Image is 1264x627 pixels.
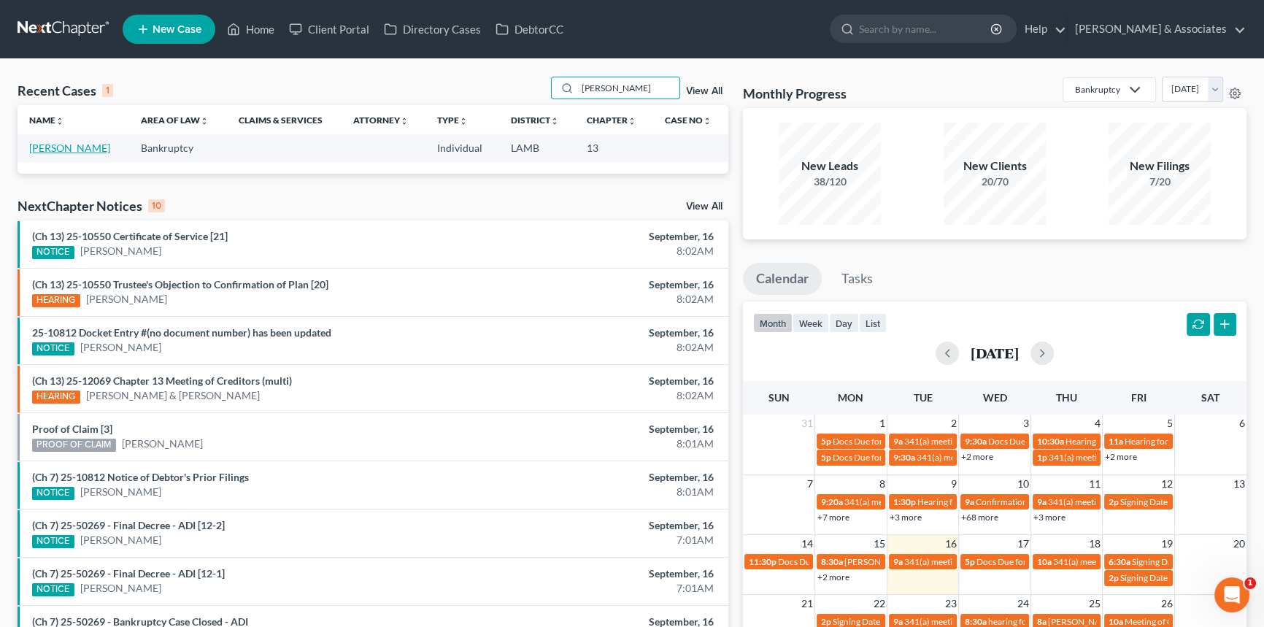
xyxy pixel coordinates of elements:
[1131,391,1147,404] span: Fri
[80,244,161,258] a: [PERSON_NAME]
[800,415,814,432] span: 31
[1109,174,1211,189] div: 7/20
[779,174,881,189] div: 38/120
[32,230,228,242] a: (Ch 13) 25-10550 Certificate of Service [21]
[1048,616,1155,627] span: [PERSON_NAME] - Criminal
[1056,391,1077,404] span: Thu
[496,229,714,244] div: September, 16
[665,115,712,126] a: Case Nounfold_more
[1109,436,1123,447] span: 11a
[961,512,998,523] a: +68 more
[800,595,814,612] span: 21
[749,556,776,567] span: 11:30p
[913,391,932,404] span: Tue
[753,313,793,333] button: month
[1244,577,1256,589] span: 1
[32,374,292,387] a: (Ch 13) 25-12069 Chapter 13 Meeting of Creditors (multi)
[32,342,74,355] div: NOTICE
[893,556,903,567] span: 9a
[496,277,714,292] div: September, 16
[1087,535,1102,553] span: 18
[1022,415,1030,432] span: 3
[833,452,953,463] span: Docs Due for [PERSON_NAME]
[833,436,953,447] span: Docs Due for [PERSON_NAME]
[893,496,916,507] span: 1:30p
[829,313,859,333] button: day
[32,535,74,548] div: NOTICE
[55,117,64,126] i: unfold_more
[32,391,80,404] div: HEARING
[988,616,1101,627] span: hearing for [PERSON_NAME]
[743,263,822,295] a: Calendar
[425,134,499,161] td: Individual
[844,556,913,567] span: [PERSON_NAME]
[496,436,714,451] div: 8:01AM
[976,556,1097,567] span: Docs Due for [PERSON_NAME]
[32,583,74,596] div: NOTICE
[878,475,887,493] span: 8
[511,115,559,126] a: Districtunfold_more
[1075,83,1120,96] div: Bankruptcy
[944,174,1046,189] div: 20/70
[821,436,831,447] span: 5p
[1068,16,1246,42] a: [PERSON_NAME] & Associates
[817,512,849,523] a: +7 more
[32,471,249,483] a: (Ch 7) 25-10812 Notice of Debtor's Prior Filings
[1160,535,1174,553] span: 19
[1053,556,1194,567] span: 341(a) meeting for [PERSON_NAME]
[821,452,831,463] span: 5p
[496,340,714,355] div: 8:02AM
[499,134,576,161] td: LAMB
[778,556,898,567] span: Docs Due for [PERSON_NAME]
[944,158,1046,174] div: New Clients
[1165,415,1174,432] span: 5
[1160,595,1174,612] span: 26
[29,142,110,154] a: [PERSON_NAME]
[496,470,714,485] div: September, 16
[496,533,714,547] div: 7:01AM
[800,535,814,553] span: 14
[1065,436,1179,447] span: Hearing for [PERSON_NAME]
[496,518,714,533] div: September, 16
[1087,475,1102,493] span: 11
[917,452,1057,463] span: 341(a) meeting for [PERSON_NAME]
[102,84,113,97] div: 1
[80,581,161,596] a: [PERSON_NAME]
[872,595,887,612] span: 22
[768,391,790,404] span: Sun
[400,117,409,126] i: unfold_more
[32,519,225,531] a: (Ch 7) 25-50269 - Final Decree - ADI [12-2]
[1037,616,1047,627] span: 8a
[965,556,975,567] span: 5p
[496,326,714,340] div: September, 16
[821,496,843,507] span: 9:20a
[1109,556,1130,567] span: 6:30a
[1048,496,1189,507] span: 341(a) meeting for [PERSON_NAME]
[496,292,714,307] div: 8:02AM
[743,85,847,102] h3: Monthly Progress
[917,496,1031,507] span: Hearing for [PERSON_NAME]
[18,82,113,99] div: Recent Cases
[550,117,559,126] i: unfold_more
[32,246,74,259] div: NOTICE
[833,616,1049,627] span: Signing Date for [PERSON_NAME] and [PERSON_NAME]
[976,496,1141,507] span: Confirmation hearing for [PERSON_NAME]
[496,422,714,436] div: September, 16
[793,313,829,333] button: week
[1017,16,1066,42] a: Help
[965,616,987,627] span: 8:30a
[122,436,203,451] a: [PERSON_NAME]
[878,415,887,432] span: 1
[496,581,714,596] div: 7:01AM
[496,485,714,499] div: 8:01AM
[1109,496,1119,507] span: 2p
[153,24,201,35] span: New Case
[686,201,722,212] a: View All
[1109,572,1119,583] span: 2p
[944,535,958,553] span: 16
[377,16,488,42] a: Directory Cases
[18,197,165,215] div: NextChapter Notices
[220,16,282,42] a: Home
[859,313,887,333] button: list
[496,374,714,388] div: September, 16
